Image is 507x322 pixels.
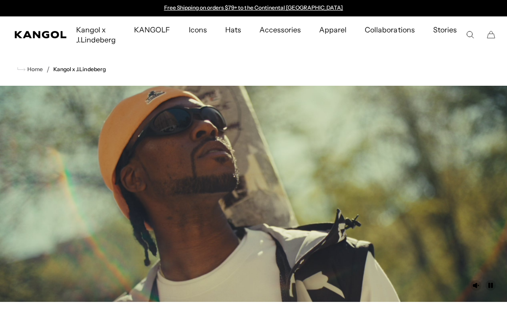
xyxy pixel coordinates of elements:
[365,16,414,43] span: Collaborations
[53,66,106,73] a: Kangol x J.Lindeberg
[17,65,43,73] a: Home
[76,16,116,53] span: Kangol x J.Lindeberg
[471,280,481,291] button: Unmute
[487,31,495,39] button: Cart
[225,16,241,43] span: Hats
[43,64,50,75] li: /
[67,16,125,53] a: Kangol x J.Lindeberg
[250,16,310,43] a: Accessories
[15,31,67,38] a: Kangol
[125,16,179,43] a: KANGOLF
[216,16,250,43] a: Hats
[160,5,347,12] div: 1 of 2
[356,16,424,43] a: Collaborations
[164,4,343,11] a: Free Shipping on orders $79+ to the Continental [GEOGRAPHIC_DATA]
[319,16,347,43] span: Apparel
[180,16,216,43] a: Icons
[160,5,347,12] slideshow-component: Announcement bar
[189,16,207,43] span: Icons
[485,280,496,291] button: Pause
[160,5,347,12] div: Announcement
[424,16,466,53] a: Stories
[310,16,356,43] a: Apparel
[134,16,170,43] span: KANGOLF
[433,16,457,53] span: Stories
[259,16,301,43] span: Accessories
[26,66,43,73] span: Home
[466,31,474,39] summary: Search here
